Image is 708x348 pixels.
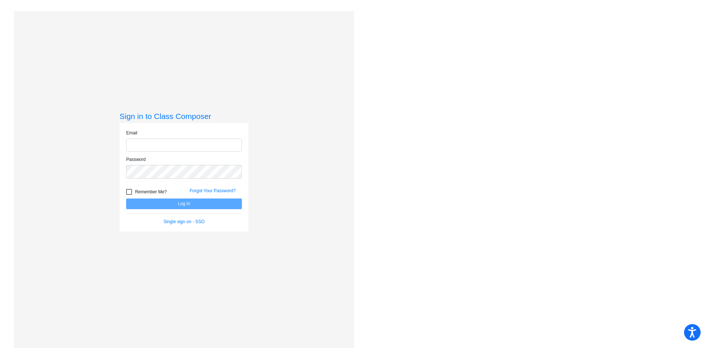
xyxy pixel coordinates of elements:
[126,156,146,163] label: Password
[119,112,249,121] h3: Sign in to Class Composer
[135,187,167,196] span: Remember Me?
[164,219,205,224] a: Single sign on - SSO
[190,188,236,193] a: Forgot Your Password?
[126,198,242,209] button: Log In
[126,130,137,136] label: Email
